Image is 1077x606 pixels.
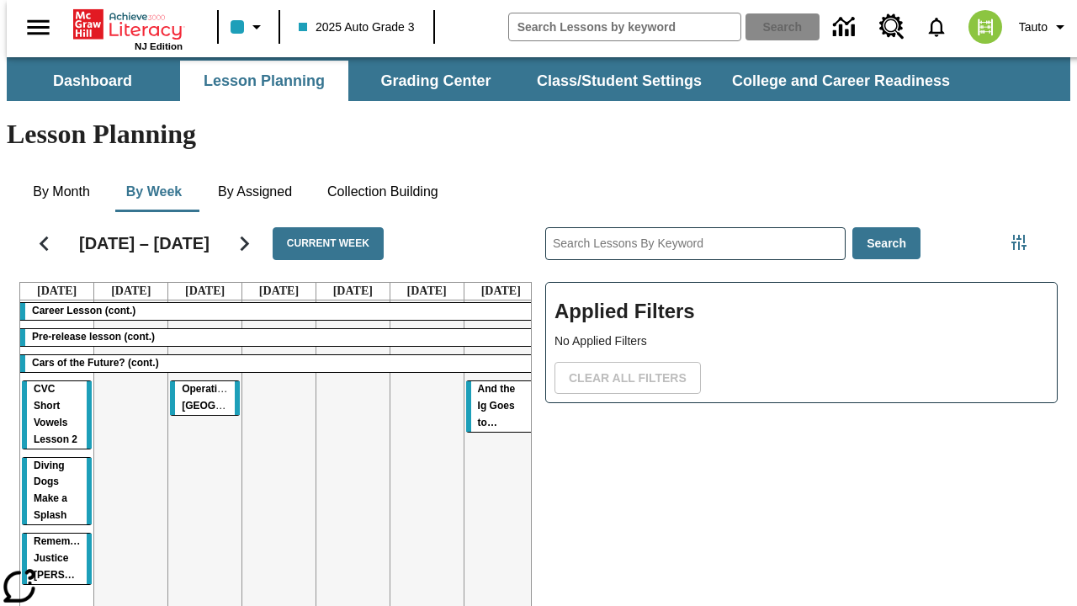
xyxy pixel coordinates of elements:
button: Previous [23,222,66,265]
button: Filters Side menu [1002,226,1036,259]
input: search field [509,13,740,40]
button: By Month [19,172,103,212]
button: Search [852,227,920,260]
button: Class color is light blue. Change class color [224,12,273,42]
span: And the Ig Goes to… [478,383,516,428]
button: Open side menu [13,3,63,52]
span: 2025 Auto Grade 3 [299,19,415,36]
span: NJ Edition [135,41,183,51]
div: CVC Short Vowels Lesson 2 [22,381,92,449]
div: Pre-release lesson (cont.) [20,329,538,346]
span: Remembering Justice O'Connor [34,535,119,581]
a: Data Center [823,4,869,50]
div: Diving Dogs Make a Splash [22,458,92,525]
h2: [DATE] – [DATE] [79,233,210,253]
span: Cars of the Future? (cont.) [32,357,159,369]
a: Notifications [915,5,958,49]
div: Career Lesson (cont.) [20,303,538,320]
a: September 14, 2025 [478,283,524,300]
button: Current Week [273,227,384,260]
span: Operation London Bridge [182,383,289,412]
div: SubNavbar [7,57,1070,101]
a: September 13, 2025 [404,283,450,300]
p: No Applied Filters [554,332,1048,350]
div: Operation London Bridge [170,381,240,415]
div: And the Ig Goes to… [466,381,536,432]
a: September 9, 2025 [108,283,154,300]
a: September 10, 2025 [182,283,228,300]
div: Cars of the Future? (cont.) [20,355,538,372]
a: September 8, 2025 [34,283,80,300]
span: Pre-release lesson (cont.) [32,331,155,343]
button: College and Career Readiness [719,61,963,101]
button: Next [223,222,266,265]
button: Lesson Planning [180,61,348,101]
button: By Week [112,172,196,212]
h2: Applied Filters [554,291,1048,332]
input: Search Lessons By Keyword [546,228,845,259]
div: Home [73,6,183,51]
button: By Assigned [204,172,305,212]
button: Select a new avatar [958,5,1012,49]
div: SubNavbar [7,61,965,101]
span: Diving Dogs Make a Splash [34,460,67,522]
span: Tauto [1019,19,1048,36]
span: CVC Short Vowels Lesson 2 [34,383,77,445]
a: Home [73,8,183,41]
button: Class/Student Settings [523,61,715,101]
button: Profile/Settings [1012,12,1077,42]
a: September 12, 2025 [330,283,376,300]
div: Remembering Justice O'Connor [22,534,92,584]
button: Grading Center [352,61,520,101]
span: Career Lesson (cont.) [32,305,135,316]
div: Applied Filters [545,282,1058,403]
a: Resource Center, Will open in new tab [869,4,915,50]
a: September 11, 2025 [256,283,302,300]
button: Dashboard [8,61,177,101]
h1: Lesson Planning [7,119,1070,150]
img: avatar image [968,10,1002,44]
button: Collection Building [314,172,452,212]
